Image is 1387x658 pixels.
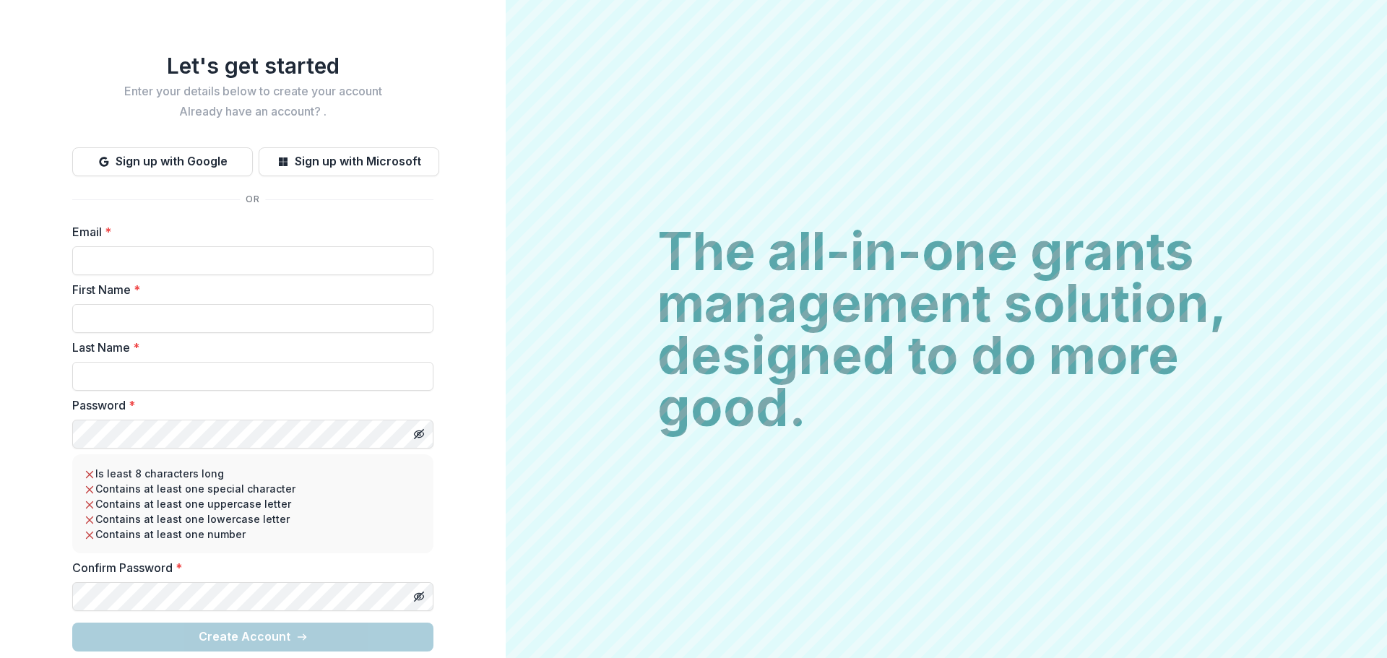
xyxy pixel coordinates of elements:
[72,559,425,576] label: Confirm Password
[84,511,422,527] li: Contains at least one lowercase letter
[72,223,425,241] label: Email
[72,147,253,176] button: Sign up with Google
[259,147,439,176] button: Sign up with Microsoft
[72,281,425,298] label: First Name
[72,85,433,98] h2: Enter your details below to create your account
[84,496,422,511] li: Contains at least one uppercase letter
[84,466,422,481] li: Is least 8 characters long
[84,527,422,542] li: Contains at least one number
[84,481,422,496] li: Contains at least one special character
[72,623,433,651] button: Create Account
[72,53,433,79] h1: Let's get started
[72,339,425,356] label: Last Name
[407,423,431,446] button: Toggle password visibility
[407,585,431,608] button: Toggle password visibility
[72,397,425,414] label: Password
[72,105,433,118] h2: Already have an account? .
